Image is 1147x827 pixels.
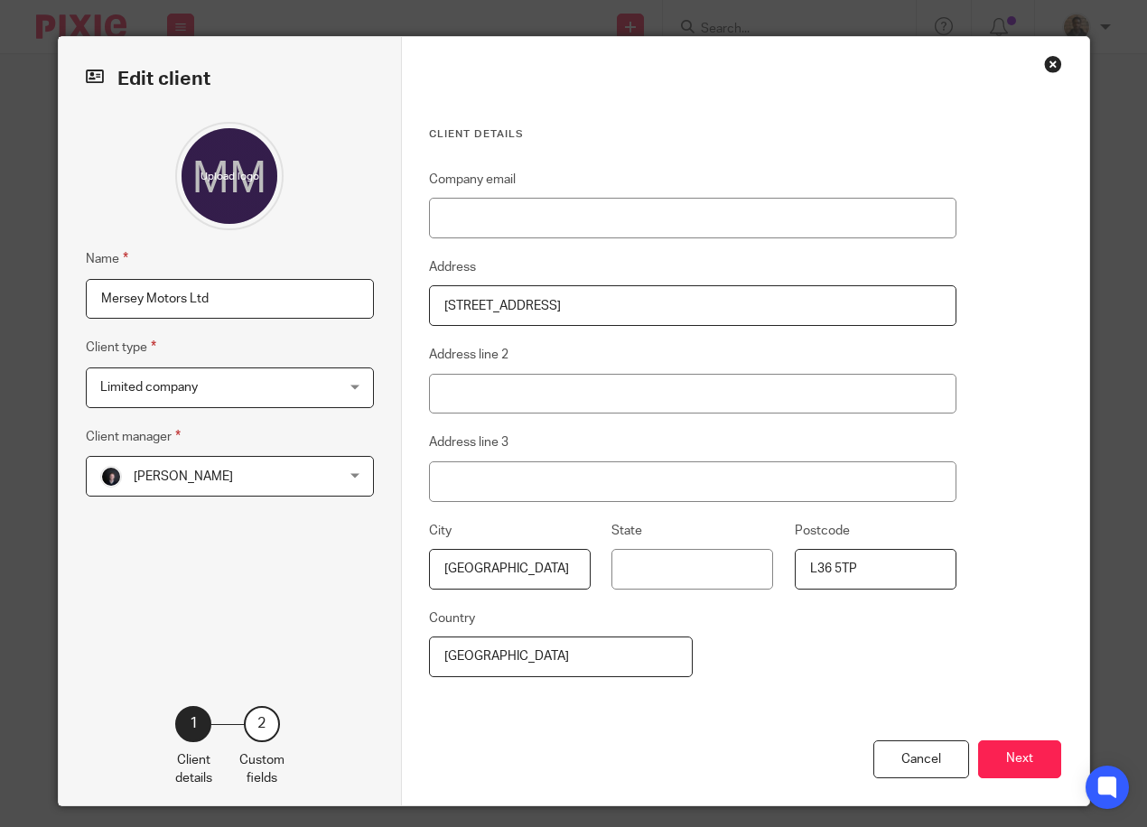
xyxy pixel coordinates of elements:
label: Postcode [795,522,850,540]
span: Limited company [100,381,198,394]
h3: Client details [429,127,956,142]
label: Client manager [86,426,181,447]
span: [PERSON_NAME] [134,470,233,483]
label: Address line 3 [429,433,508,451]
h2: Edit client [86,64,374,95]
div: Close this dialog window [1044,55,1062,73]
img: 455A2509.jpg [100,466,122,488]
div: Cancel [873,740,969,779]
p: Client details [175,751,212,788]
label: Address [429,258,476,276]
label: Client type [86,337,156,358]
label: Company email [429,171,516,189]
label: City [429,522,452,540]
p: Custom fields [239,751,284,788]
label: Country [429,609,475,627]
label: State [611,522,642,540]
button: Next [978,740,1061,779]
div: 1 [175,706,211,742]
label: Address line 2 [429,346,508,364]
label: Name [86,248,128,269]
div: 2 [244,706,280,742]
